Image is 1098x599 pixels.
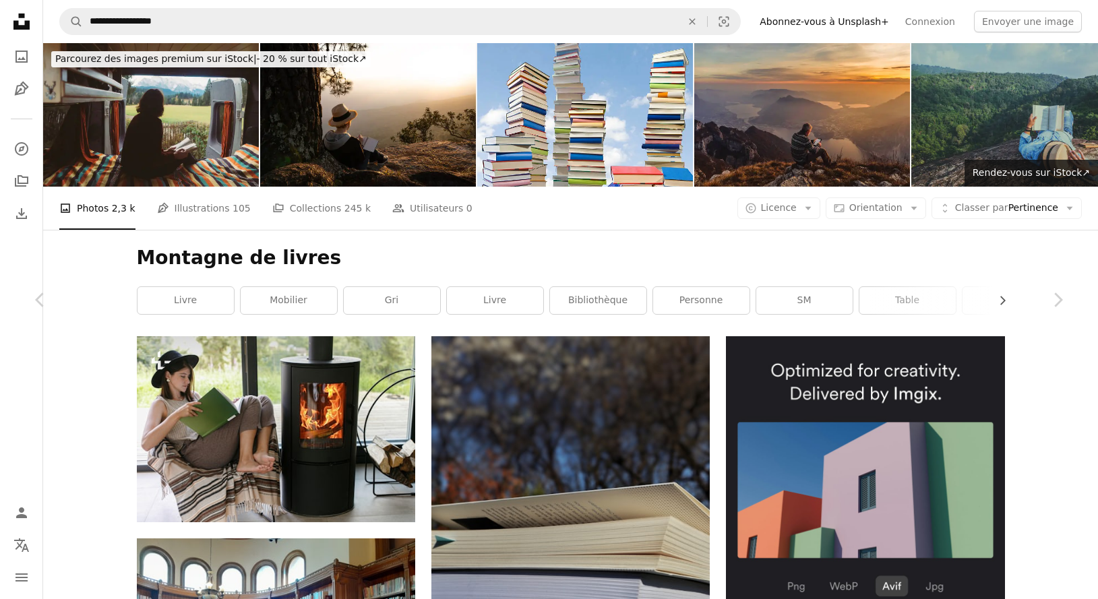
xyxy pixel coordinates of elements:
button: Classer parPertinence [932,197,1082,219]
a: Abonnez-vous à Unsplash+ [752,11,897,32]
button: faire défiler la liste vers la droite [990,287,1005,314]
span: Licence [761,202,797,213]
button: Licence [737,197,820,219]
button: Recherche de visuels [708,9,740,34]
button: Langue [8,532,35,559]
a: Collections [8,168,35,195]
a: Belle femme élégante en chapeau livre de lecture, assise sur une chaise au coin du feu. Jeune fem... [137,422,415,435]
a: Livre [447,287,543,314]
a: SM [756,287,853,314]
a: planter [963,287,1059,314]
a: gri [344,287,440,314]
a: Connexion / S’inscrire [8,499,35,526]
img: Solo de randonneur homme sur la montagne pendant l’heure d’or [694,43,910,187]
a: personne [653,287,750,314]
span: 0 [466,201,472,216]
span: Classer par [955,202,1008,213]
img: Livre de lecture de femme en camping-car avec vue sur les Alpes [43,43,259,187]
a: Des livres empilés les uns sur les autres à l’extérieur. [431,539,710,551]
a: Explorer [8,135,35,162]
a: Connexion [897,11,963,32]
button: Menu [8,564,35,591]
a: Photos [8,43,35,70]
span: Rendez-vous sur iStock ↗ [973,167,1090,178]
span: Pertinence [955,201,1058,215]
button: Orientation [826,197,926,219]
img: Femme assise sous un pin arbre de lecture et d’écriture à l’affût à une très belle vue naturelle [260,43,476,187]
a: Illustrations 105 [157,187,251,230]
a: livre [138,287,234,314]
form: Rechercher des visuels sur tout le site [59,8,741,35]
a: Parcourez des images premium sur iStock|- 20 % sur tout iStock↗ [43,43,379,75]
a: Rendez-vous sur iStock↗ [965,160,1098,187]
span: 245 k [344,201,371,216]
a: table [859,287,956,314]
button: Envoyer une image [974,11,1082,32]
span: 105 [233,201,251,216]
button: Rechercher sur Unsplash [60,9,83,34]
a: mobilier [241,287,337,314]
a: Historique de téléchargement [8,200,35,227]
span: - 20 % sur tout iStock ↗ [55,53,367,64]
span: Orientation [849,202,903,213]
span: Parcourez des images premium sur iStock | [55,53,257,64]
h1: Montagne de livres [137,246,1005,270]
a: Illustrations [8,75,35,102]
a: bibliothèque [550,287,646,314]
button: Effacer [677,9,707,34]
a: Suivant [1017,235,1098,365]
img: Belle femme élégante en chapeau livre de lecture, assise sur une chaise au coin du feu. Jeune fem... [137,336,415,522]
a: Collections 245 k [272,187,371,230]
img: Réservez les montagnes [477,43,693,187]
a: Utilisateurs 0 [392,187,472,230]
